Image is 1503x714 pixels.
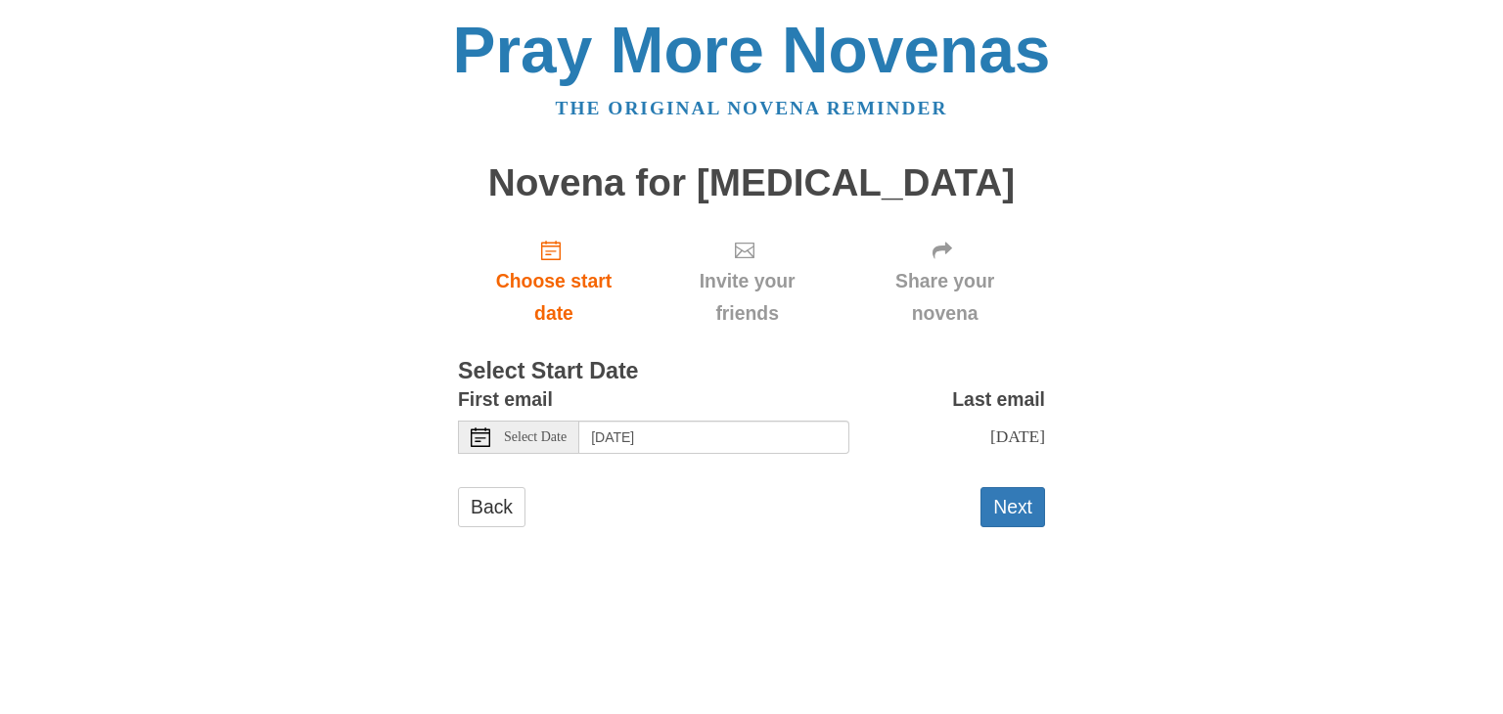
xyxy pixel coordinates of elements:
[478,265,630,330] span: Choose start date
[453,14,1051,86] a: Pray More Novenas
[864,265,1025,330] span: Share your novena
[650,223,844,339] div: Click "Next" to confirm your start date first.
[980,487,1045,527] button: Next
[952,383,1045,416] label: Last email
[844,223,1045,339] div: Click "Next" to confirm your start date first.
[669,265,825,330] span: Invite your friends
[504,430,567,444] span: Select Date
[990,426,1045,446] span: [DATE]
[458,487,525,527] a: Back
[458,223,650,339] a: Choose start date
[458,162,1045,204] h1: Novena for [MEDICAL_DATA]
[556,98,948,118] a: The original novena reminder
[458,359,1045,384] h3: Select Start Date
[458,383,553,416] label: First email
